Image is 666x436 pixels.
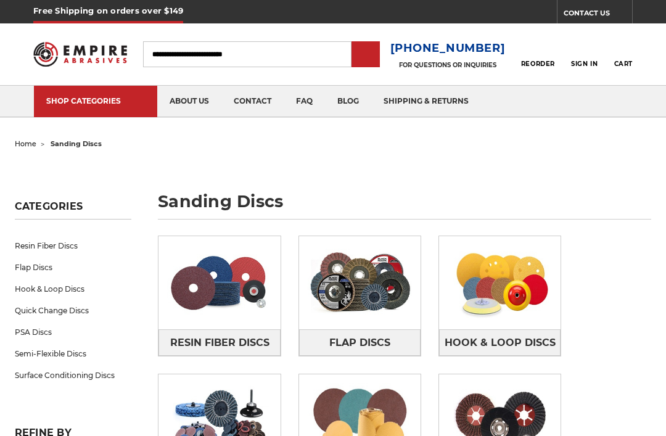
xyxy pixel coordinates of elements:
a: Cart [614,41,633,68]
a: CONTACT US [564,6,632,23]
a: [PHONE_NUMBER] [390,39,506,57]
input: Submit [353,43,378,67]
a: blog [325,86,371,117]
a: Flap Discs [15,257,132,278]
span: sanding discs [51,139,102,148]
span: Resin Fiber Discs [170,332,269,353]
img: Resin Fiber Discs [158,240,280,326]
span: Hook & Loop Discs [445,332,556,353]
a: Hook & Loop Discs [439,329,561,356]
a: Semi-Flexible Discs [15,343,132,364]
a: Resin Fiber Discs [15,235,132,257]
a: Reorder [521,41,555,67]
img: Empire Abrasives [33,36,127,72]
span: Flap Discs [329,332,390,353]
a: Resin Fiber Discs [158,329,280,356]
a: about us [157,86,221,117]
span: Reorder [521,60,555,68]
div: SHOP CATEGORIES [46,96,145,105]
a: PSA Discs [15,321,132,343]
p: FOR QUESTIONS OR INQUIRIES [390,61,506,69]
span: Sign In [571,60,598,68]
a: Flap Discs [299,329,421,356]
a: Hook & Loop Discs [15,278,132,300]
img: Flap Discs [299,240,421,326]
span: Cart [614,60,633,68]
h1: sanding discs [158,193,651,220]
a: home [15,139,36,148]
a: shipping & returns [371,86,481,117]
a: Quick Change Discs [15,300,132,321]
img: Hook & Loop Discs [439,236,561,329]
h5: Categories [15,200,132,220]
a: faq [284,86,325,117]
a: contact [221,86,284,117]
a: Surface Conditioning Discs [15,364,132,386]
